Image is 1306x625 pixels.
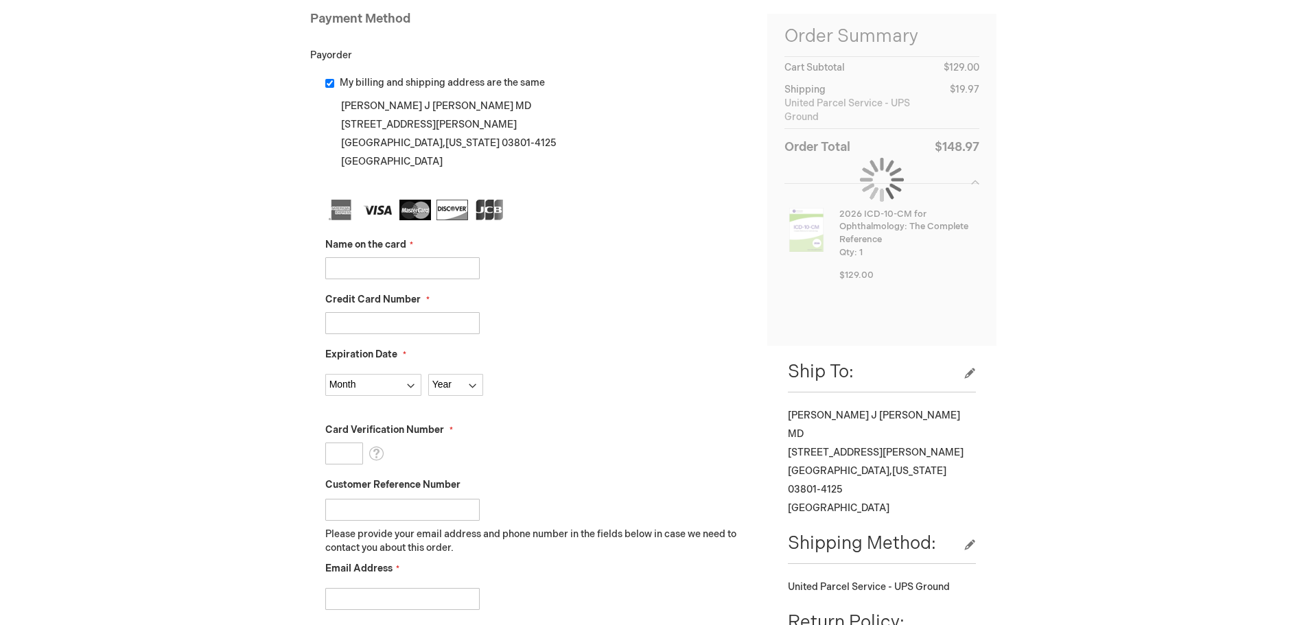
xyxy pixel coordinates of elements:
[436,200,468,220] img: Discover
[325,479,460,491] span: Customer Reference Number
[310,49,352,61] span: Payorder
[325,349,397,360] span: Expiration Date
[310,10,747,35] div: Payment Method
[474,200,505,220] img: JCB
[325,443,363,464] input: Card Verification Number
[325,239,406,250] span: Name on the card
[788,406,975,517] div: [PERSON_NAME] J [PERSON_NAME] MD [STREET_ADDRESS][PERSON_NAME] [GEOGRAPHIC_DATA] , 03801-4125 [GE...
[325,294,421,305] span: Credit Card Number
[892,465,946,477] span: [US_STATE]
[325,200,357,220] img: American Express
[788,581,950,593] span: United Parcel Service - UPS Ground
[788,362,854,383] span: Ship To:
[325,424,444,436] span: Card Verification Number
[340,77,545,89] span: My billing and shipping address are the same
[399,200,431,220] img: MasterCard
[325,563,393,574] span: Email Address
[788,533,936,554] span: Shipping Method:
[325,97,747,189] div: [PERSON_NAME] J [PERSON_NAME] MD [STREET_ADDRESS][PERSON_NAME] [GEOGRAPHIC_DATA] , 03801-4125 [GE...
[860,158,904,202] img: Loading...
[325,528,747,555] p: Please provide your email address and phone number in the fields below in case we need to contact...
[445,137,500,149] span: [US_STATE]
[362,200,394,220] img: Visa
[325,312,480,334] input: Credit Card Number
